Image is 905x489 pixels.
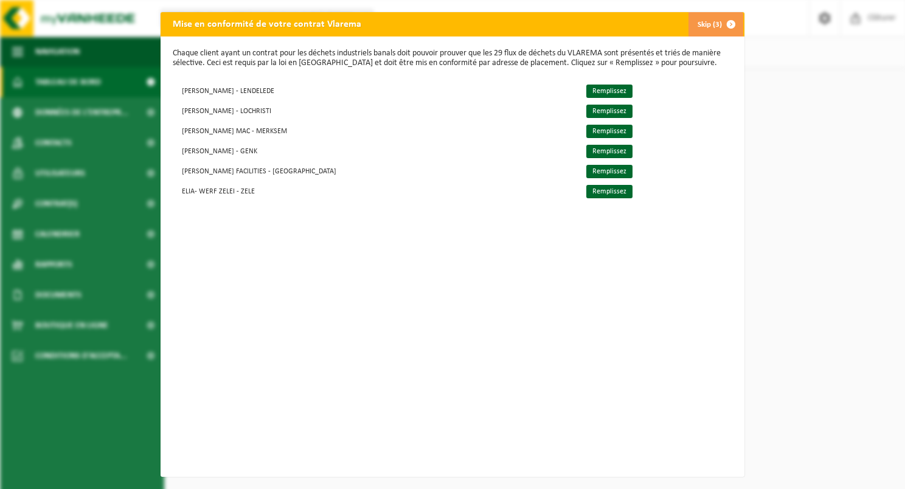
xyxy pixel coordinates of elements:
button: Skip (3) [688,12,743,36]
h2: Mise en conformité de votre contrat Vlarema [161,12,373,35]
td: [PERSON_NAME] - LOCHRISTI [173,100,576,120]
a: Remplissez [586,125,633,138]
a: Remplissez [586,105,633,118]
p: Chaque client ayant un contrat pour les déchets industriels banals doit pouvoir prouver que les 2... [173,49,732,68]
a: Remplissez [586,85,633,98]
a: Remplissez [586,185,633,198]
a: Remplissez [586,145,633,158]
td: ELIA- WERF ZELEI - ZELE [173,181,576,201]
td: [PERSON_NAME] FACILITIES - [GEOGRAPHIC_DATA] [173,161,576,181]
td: [PERSON_NAME] - GENK [173,140,576,161]
td: [PERSON_NAME] MAC - MERKSEM [173,120,576,140]
a: Remplissez [586,165,633,178]
td: [PERSON_NAME] - LENDELEDE [173,80,576,100]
